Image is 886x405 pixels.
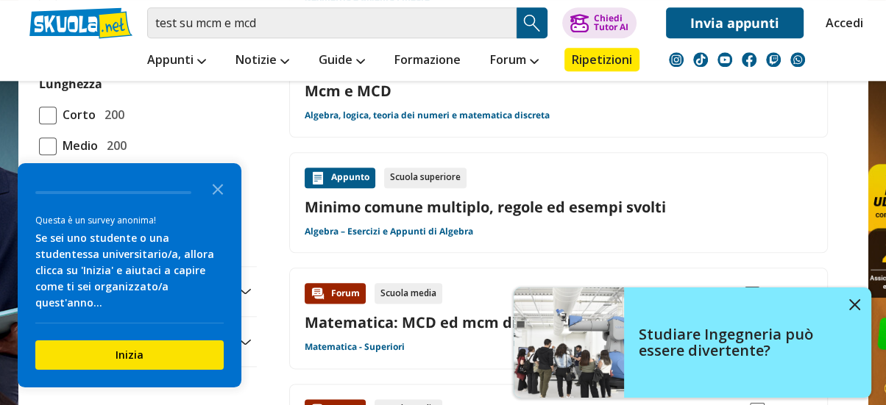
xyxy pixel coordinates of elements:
[693,52,708,67] img: tiktok
[384,168,467,188] div: Scuola superiore
[232,48,293,74] a: Notizie
[521,12,543,34] img: Cerca appunti, riassunti o versioni
[35,230,224,311] div: Se sei uno studente o una studentessa universitario/a, allora clicca su 'Inizia' e aiutaci a capi...
[849,299,860,310] img: close
[239,288,251,294] img: Apri e chiudi sezione
[486,48,542,74] a: Forum
[745,286,759,301] img: Commenti lettura
[311,286,325,301] img: Forum contenuto
[305,197,812,217] a: Minimo comune multiplo, regole ed esempi svolti
[305,312,585,332] a: Matematica: MCD ed mcm di polinomi
[57,105,96,124] span: Corto
[562,7,637,38] button: ChiediTutor AI
[311,171,325,185] img: Appunti contenuto
[305,110,550,121] a: Algebra, logica, teoria dei numeri e matematica discreta
[57,136,98,155] span: Medio
[305,226,473,237] a: Algebra – Esercizi e Appunti di Algebra
[101,136,127,155] span: 200
[717,52,732,67] img: youtube
[315,48,369,74] a: Guide
[305,341,405,353] a: Matematica - Superiori
[391,48,464,74] a: Formazione
[35,213,224,227] div: Questa è un survey anonima!
[766,52,781,67] img: twitch
[666,7,804,38] a: Invia appunti
[514,287,871,398] a: Studiare Ingegneria può essere divertente?
[826,7,857,38] a: Accedi
[147,7,517,38] input: Cerca appunti, riassunti o versioni
[639,326,838,359] h4: Studiare Ingegneria può essere divertente?
[375,283,442,304] div: Scuola media
[305,81,391,101] a: Mcm e MCD
[305,168,375,188] div: Appunto
[305,283,366,304] div: Forum
[99,105,124,124] span: 200
[239,339,251,345] img: Apri e chiudi sezione
[742,52,756,67] img: facebook
[35,340,224,370] button: Inizia
[39,76,102,92] label: Lunghezza
[517,7,547,38] button: Search Button
[790,52,805,67] img: WhatsApp
[765,283,812,304] span: 10 risposte
[564,48,639,71] a: Ripetizioni
[203,173,233,203] button: Close the survey
[18,163,241,387] div: Survey
[669,52,684,67] img: instagram
[143,48,210,74] a: Appunti
[594,14,628,32] div: Chiedi Tutor AI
